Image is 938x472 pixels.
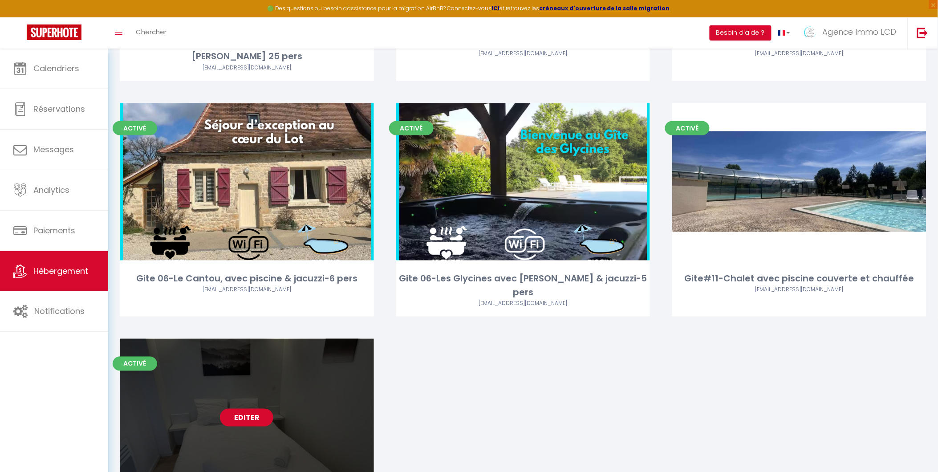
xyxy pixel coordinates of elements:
span: Activé [113,121,157,135]
span: Activé [665,121,710,135]
iframe: Chat [900,432,931,465]
span: Analytics [33,184,69,195]
div: Gite 06- La Vaysse, avec [PERSON_NAME] & [PERSON_NAME] 25 pers [120,36,374,64]
span: Activé [113,357,157,371]
img: ... [804,25,817,39]
span: Paiements [33,225,75,236]
div: Airbnb [672,285,926,294]
div: Airbnb [120,285,374,294]
span: Agence Immo LCD [823,26,897,37]
div: Airbnb [120,64,374,72]
a: créneaux d'ouverture de la salle migration [539,4,670,12]
button: Besoin d'aide ? [710,25,772,41]
a: Editer [220,409,273,427]
span: Notifications [34,305,85,317]
div: Airbnb [672,49,926,58]
div: Airbnb [396,299,650,308]
span: Hébergement [33,265,88,277]
span: Messages [33,144,74,155]
a: ICI [491,4,499,12]
a: ... Agence Immo LCD [797,17,908,49]
span: Chercher [136,27,166,37]
div: Airbnb [396,49,650,58]
span: Réservations [33,103,85,114]
div: Gite 06-Les Glycines avec [PERSON_NAME] & jacuzzi-5 pers [396,272,650,300]
img: logout [917,27,928,38]
span: Calendriers [33,63,79,74]
span: Activé [389,121,434,135]
a: Chercher [129,17,173,49]
div: Gite 06-Le Cantou, avec piscine & jacuzzi-6 pers [120,272,374,285]
img: Super Booking [27,24,81,40]
button: Ouvrir le widget de chat LiveChat [7,4,34,30]
div: Gite#11-Chalet avec piscine couverte et chauffée [672,272,926,285]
